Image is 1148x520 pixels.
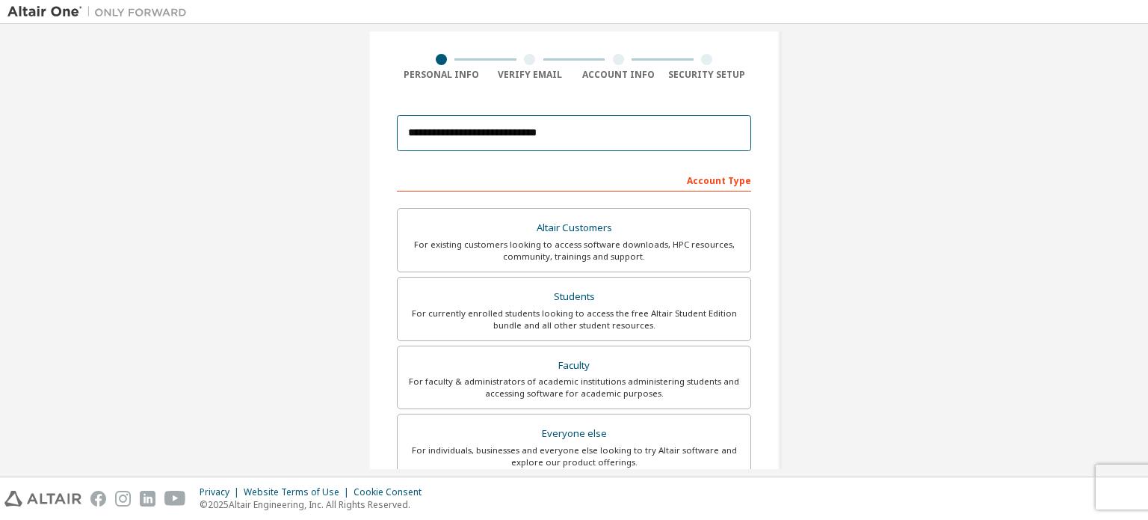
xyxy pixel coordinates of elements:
[407,423,741,444] div: Everyone else
[7,4,194,19] img: Altair One
[663,69,752,81] div: Security Setup
[354,486,430,498] div: Cookie Consent
[244,486,354,498] div: Website Terms of Use
[407,444,741,468] div: For individuals, businesses and everyone else looking to try Altair software and explore our prod...
[407,308,741,331] div: For currently enrolled students looking to access the free Altair Student Edition bundle and all ...
[407,239,741,263] div: For existing customers looking to access software downloads, HPC resources, community, trainings ...
[397,69,486,81] div: Personal Info
[164,491,186,507] img: youtube.svg
[486,69,575,81] div: Verify Email
[574,69,663,81] div: Account Info
[397,168,751,192] div: Account Type
[4,491,81,507] img: altair_logo.svg
[90,491,106,507] img: facebook.svg
[115,491,131,507] img: instagram.svg
[200,498,430,511] p: © 2025 Altair Engineering, Inc. All Rights Reserved.
[140,491,155,507] img: linkedin.svg
[407,376,741,400] div: For faculty & administrators of academic institutions administering students and accessing softwa...
[407,287,741,308] div: Students
[200,486,244,498] div: Privacy
[407,218,741,239] div: Altair Customers
[407,355,741,376] div: Faculty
